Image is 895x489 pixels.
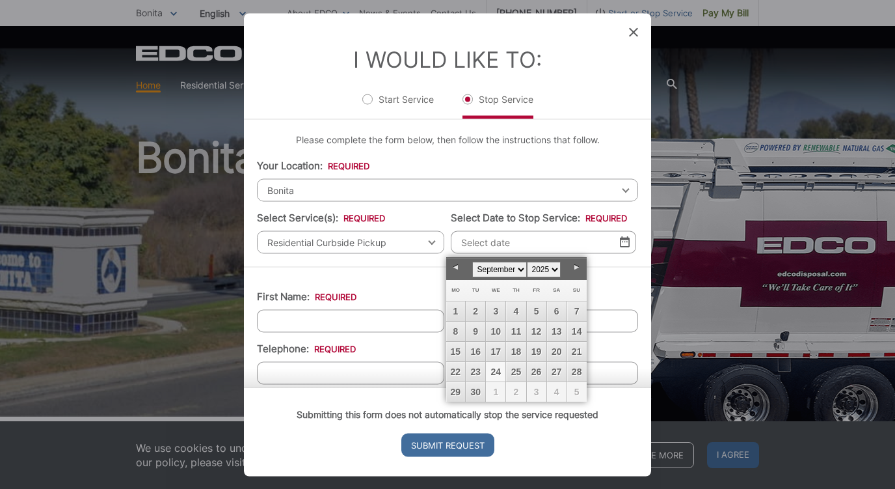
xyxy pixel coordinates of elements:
a: 13 [547,322,567,341]
a: 25 [506,362,526,382]
a: 26 [527,362,546,382]
label: Start Service [362,92,434,119]
label: Select Service(s): [257,212,385,223]
span: Bonita [257,178,638,201]
a: 1 [446,301,466,321]
a: 5 [527,301,546,321]
span: Saturday [553,287,560,293]
span: 1 [486,382,505,402]
span: 4 [547,382,567,402]
a: 6 [547,301,567,321]
a: 22 [446,362,466,382]
a: 8 [446,322,466,341]
a: 24 [486,362,505,382]
label: First Name: [257,290,356,302]
a: 20 [547,342,567,361]
span: Friday [533,287,540,293]
label: Stop Service [462,92,533,119]
a: 23 [466,362,485,382]
a: Prev [446,258,466,277]
a: 15 [446,342,466,361]
label: I Would Like To: [353,46,542,72]
a: 18 [506,342,526,361]
a: 27 [547,362,567,382]
a: 3 [486,301,505,321]
a: 4 [506,301,526,321]
a: 19 [527,342,546,361]
span: Residential Curbside Pickup [257,231,444,253]
label: Telephone: [257,342,356,354]
p: Please complete the form below, then follow the instructions that follow. [257,132,638,147]
a: 30 [466,382,485,402]
a: 28 [567,362,587,382]
a: 7 [567,301,587,321]
label: Select Date to Stop Service: [451,212,627,223]
span: Tuesday [472,287,479,293]
a: 11 [506,322,526,341]
select: Select month [472,262,527,277]
select: Select year [527,262,561,277]
span: 5 [567,382,587,402]
a: 9 [466,322,485,341]
a: 12 [527,322,546,341]
img: Select date [620,236,630,247]
a: 21 [567,342,587,361]
span: Wednesday [492,287,500,293]
input: Submit Request [401,433,494,456]
strong: Submitting this form does not automatically stop the service requested [297,408,598,419]
a: 14 [567,322,587,341]
span: 3 [527,382,546,402]
span: Monday [451,287,460,293]
a: 29 [446,382,466,402]
span: Thursday [513,287,520,293]
span: 2 [506,382,526,402]
a: 10 [486,322,505,341]
label: Your Location: [257,160,369,171]
a: 16 [466,342,485,361]
span: Sunday [573,287,580,293]
a: Next [567,258,587,277]
a: 17 [486,342,505,361]
a: 2 [466,301,485,321]
input: Select date [451,231,636,253]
